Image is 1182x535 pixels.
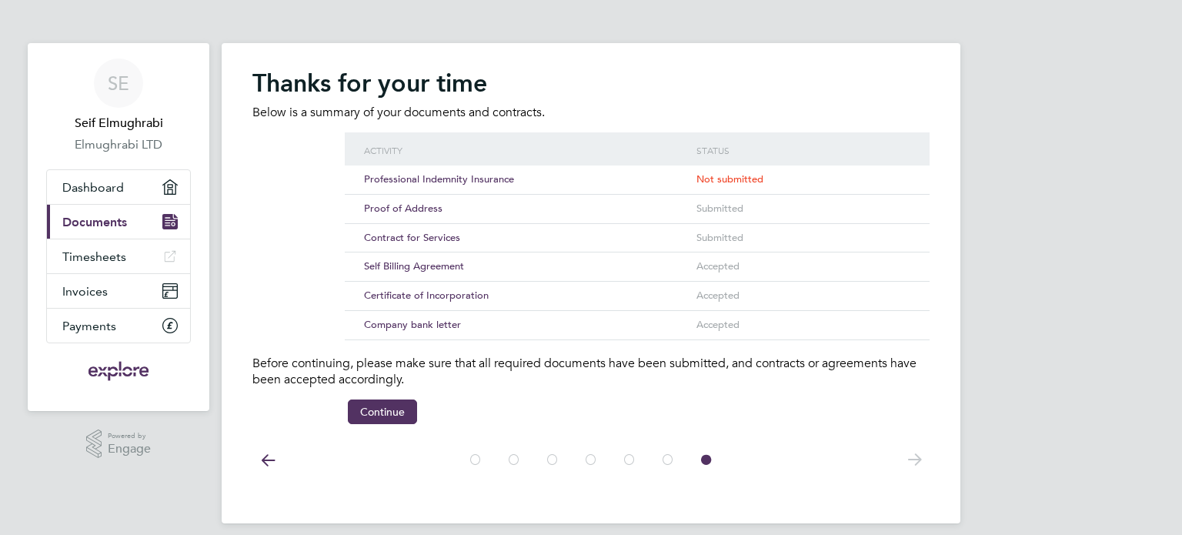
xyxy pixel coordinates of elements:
span: Not submitted [696,172,763,186]
nav: Main navigation [28,43,209,411]
span: Dashboard [62,180,124,195]
span: Accepted [696,259,740,273]
span: Payments [62,319,116,333]
h2: Thanks for your time [252,68,930,99]
span: Submitted [696,202,743,215]
span: Engage [108,443,151,456]
span: Timesheets [62,249,126,264]
a: Elmughrabi LTD [46,135,191,154]
div: Status [693,132,914,168]
a: Go to home page [46,359,191,383]
span: Powered by [108,430,151,443]
div: Activity [360,132,693,168]
a: Timesheets [47,239,190,273]
span: Contract for Services [364,231,460,244]
img: exploregroup-logo-retina.png [87,359,151,383]
span: SE [108,73,129,93]
span: Certificate of Incorporation [364,289,489,302]
span: Accepted [696,318,740,331]
span: Self Billing Agreement [364,259,464,273]
span: Submitted [696,231,743,244]
a: Dashboard [47,170,190,204]
p: Before continuing, please make sure that all required documents have been submitted, and contract... [252,356,930,388]
span: Professional Indemnity Insurance [364,172,514,186]
a: SESeif Elmughrabi [46,59,191,132]
p: Below is a summary of your documents and contracts. [252,105,930,121]
span: Company bank letter [364,318,461,331]
span: Seif Elmughrabi [46,114,191,132]
span: Proof of Address [364,202,442,215]
span: Invoices [62,284,108,299]
a: Payments [47,309,190,343]
a: Documents [47,205,190,239]
a: Powered byEngage [86,430,152,459]
a: Invoices [47,274,190,308]
span: Accepted [696,289,740,302]
span: Documents [62,215,127,229]
button: Continue [348,400,417,424]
